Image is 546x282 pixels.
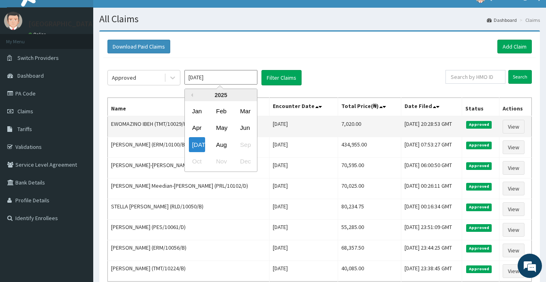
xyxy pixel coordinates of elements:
span: Switch Providers [17,54,59,61]
td: [DATE] 00:16:34 GMT [401,199,462,220]
th: Name [108,98,270,117]
div: Choose August 2025 [213,137,229,152]
th: Date Filed [401,98,462,117]
div: Choose July 2025 [189,137,205,152]
input: Search by HMO ID [445,70,505,84]
td: 68,357.50 [338,240,401,261]
td: 70,595.00 [338,158,401,178]
td: [PERSON_NAME] (ERM/10100/B) [108,137,270,158]
td: 434,955.00 [338,137,401,158]
th: Actions [499,98,532,117]
td: 40,085.00 [338,261,401,282]
span: Approved [466,121,492,128]
a: Dashboard [487,17,517,23]
div: Approved [112,74,136,82]
a: View [503,161,525,175]
td: [DATE] [270,137,338,158]
input: Select Month and Year [184,70,257,85]
td: [DATE] [270,178,338,199]
th: Encounter Date [270,98,338,117]
span: Tariffs [17,125,32,133]
td: [DATE] 23:38:45 GMT [401,261,462,282]
td: [DATE] 20:28:53 GMT [401,116,462,137]
a: View [503,264,525,278]
button: Filter Claims [261,70,302,85]
a: View [503,202,525,216]
span: We're online! [47,87,112,169]
div: month 2025-07 [185,103,257,170]
td: [DATE] 07:53:27 GMT [401,137,462,158]
td: [PERSON_NAME] (PES/10061/D) [108,220,270,240]
td: [DATE] [270,261,338,282]
div: Minimize live chat window [133,4,152,23]
div: Choose January 2025 [189,104,205,119]
a: Add Claim [497,40,532,53]
td: [PERSON_NAME]-[PERSON_NAME] (PRL/10102/B) [108,158,270,178]
div: Chat with us now [42,45,136,56]
div: Choose June 2025 [237,121,253,136]
td: [DATE] [270,116,338,137]
span: Approved [466,265,492,273]
p: [GEOGRAPHIC_DATA] [28,20,95,28]
h1: All Claims [99,14,540,24]
th: Total Price(₦) [338,98,401,117]
span: Claims [17,108,33,115]
input: Search [508,70,532,84]
td: 80,234.75 [338,199,401,220]
span: Approved [466,183,492,190]
div: Choose February 2025 [213,104,229,119]
textarea: Type your message and hit 'Enter' [4,192,154,221]
td: [DATE] [270,199,338,220]
span: Approved [466,245,492,252]
a: View [503,244,525,257]
span: Approved [466,204,492,211]
td: [DATE] [270,158,338,178]
td: [PERSON_NAME] (ERM/10056/B) [108,240,270,261]
li: Claims [518,17,540,23]
div: Choose April 2025 [189,121,205,136]
span: Approved [466,224,492,231]
td: [DATE] [270,240,338,261]
button: Download Paid Claims [107,40,170,53]
a: View [503,182,525,195]
span: Approved [466,162,492,170]
a: Online [28,32,48,37]
td: [DATE] 00:26:11 GMT [401,178,462,199]
div: 2025 [185,89,257,101]
td: EWOMAZINO IBEH (TMT/10029/B) [108,116,270,137]
td: [PERSON_NAME] (TMT/10224/B) [108,261,270,282]
td: [DATE] 23:44:25 GMT [401,240,462,261]
img: User Image [4,12,22,30]
td: [PERSON_NAME] Meedian-[PERSON_NAME] (PRL/10102/D) [108,178,270,199]
a: View [503,223,525,237]
td: STELLA [PERSON_NAME] (RLD/10050/B) [108,199,270,220]
a: View [503,140,525,154]
img: d_794563401_company_1708531726252_794563401 [15,40,33,61]
td: 55,285.00 [338,220,401,240]
span: Approved [466,142,492,149]
th: Status [462,98,499,117]
a: View [503,120,525,134]
td: [DATE] [270,220,338,240]
span: Dashboard [17,72,44,79]
td: 70,025.00 [338,178,401,199]
button: Previous Year [189,93,193,97]
td: [DATE] 23:51:09 GMT [401,220,462,240]
td: 7,020.00 [338,116,401,137]
div: Choose March 2025 [237,104,253,119]
td: [DATE] 06:00:50 GMT [401,158,462,178]
div: Choose May 2025 [213,121,229,136]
